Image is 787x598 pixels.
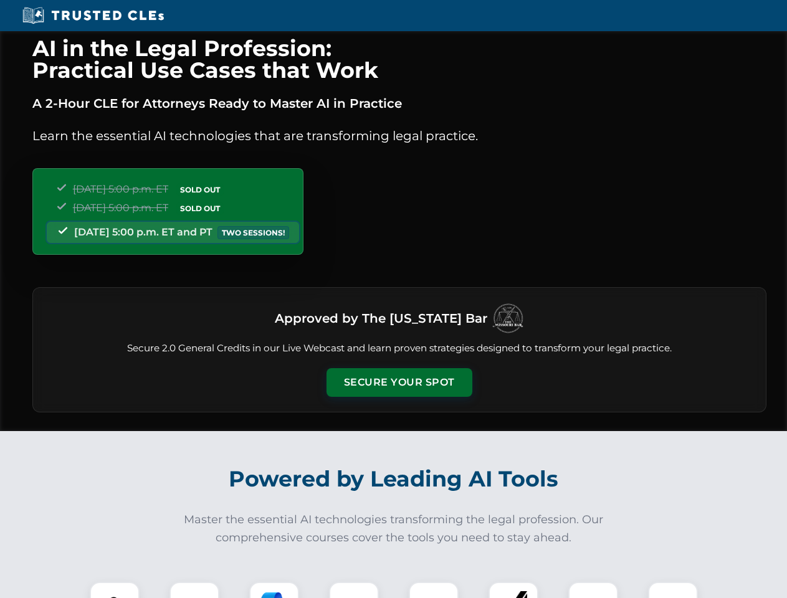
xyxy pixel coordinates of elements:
[73,202,168,214] span: [DATE] 5:00 p.m. ET
[32,126,766,146] p: Learn the essential AI technologies that are transforming legal practice.
[32,37,766,81] h1: AI in the Legal Profession: Practical Use Cases that Work
[49,457,739,501] h2: Powered by Leading AI Tools
[32,93,766,113] p: A 2-Hour CLE for Attorneys Ready to Master AI in Practice
[176,183,224,196] span: SOLD OUT
[327,368,472,397] button: Secure Your Spot
[48,341,751,356] p: Secure 2.0 General Credits in our Live Webcast and learn proven strategies designed to transform ...
[275,307,487,330] h3: Approved by The [US_STATE] Bar
[19,6,168,25] img: Trusted CLEs
[492,303,523,334] img: Logo
[176,202,224,215] span: SOLD OUT
[73,183,168,195] span: [DATE] 5:00 p.m. ET
[176,511,612,547] p: Master the essential AI technologies transforming the legal profession. Our comprehensive courses...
